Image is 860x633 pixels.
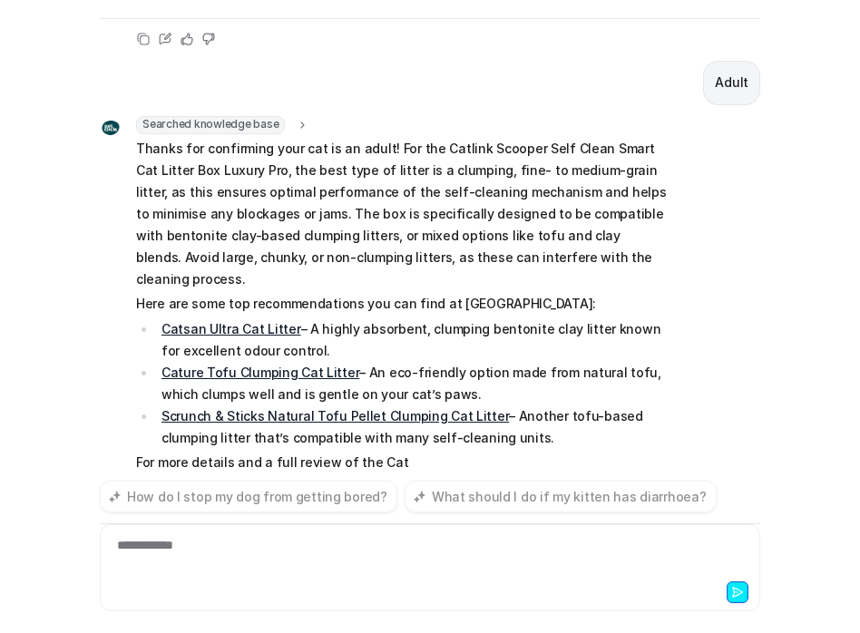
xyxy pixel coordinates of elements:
button: What should I do if my kitten has diarrhoea? [405,481,717,512]
li: – Another tofu-based clumping litter that’s compatible with many self-cleaning units. [156,405,667,449]
span: Searched knowledge base [136,116,285,134]
button: How do I stop my dog from getting bored? [100,481,397,512]
p: Adult [715,72,748,93]
p: For more details and a full review of the Cat [136,452,667,473]
a: Cature Tofu Clumping Cat Litter [161,365,359,380]
li: – An eco-friendly option made from natural tofu, which clumps well and is gentle on your cat’s paws. [156,362,667,405]
a: Catsan Ultra Cat Litter [161,321,301,336]
p: Thanks for confirming your cat is an adult! For the Catlink Scooper Self Clean Smart Cat Litter B... [136,138,667,290]
a: Scrunch & Sticks Natural Tofu Pellet Clumping Cat Litter [161,408,509,424]
li: – A highly absorbent, clumping bentonite clay litter known for excellent odour control. [156,318,667,362]
p: Here are some top recommendations you can find at [GEOGRAPHIC_DATA]: [136,293,667,315]
img: Widget [100,117,122,139]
